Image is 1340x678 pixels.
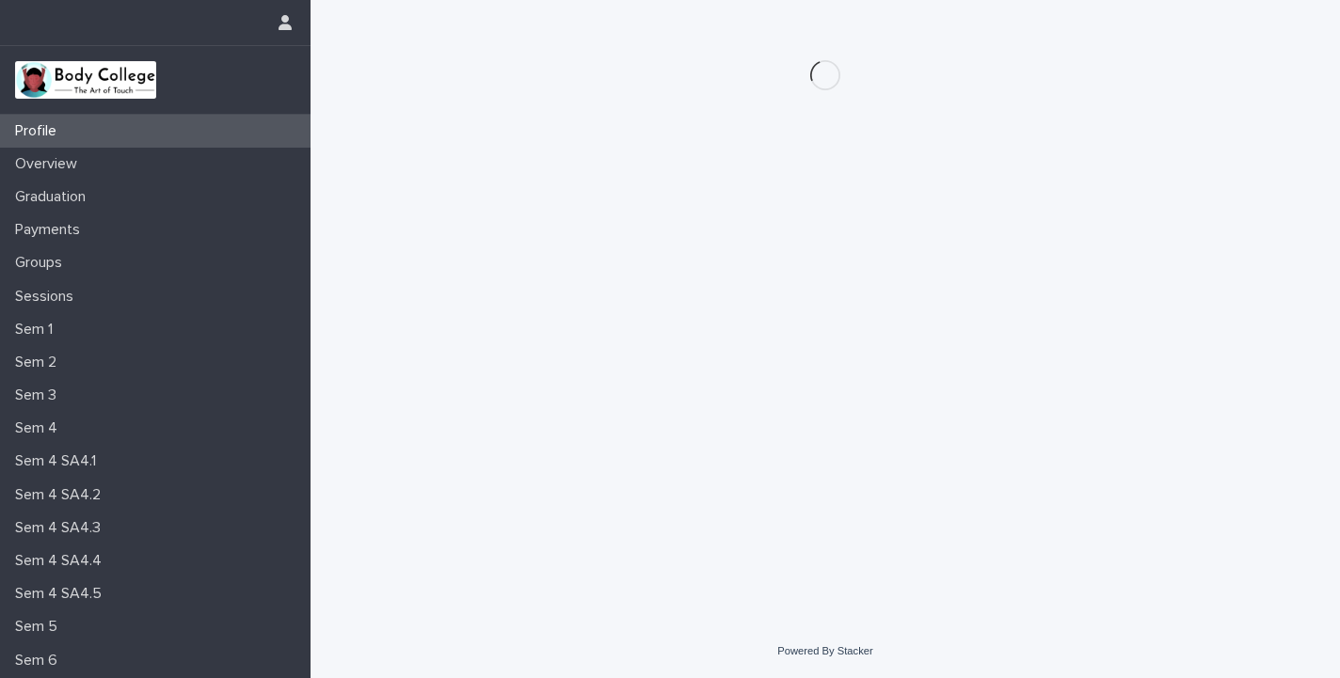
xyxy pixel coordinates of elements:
[8,585,117,603] p: Sem 4 SA4.5
[8,419,72,437] p: Sem 4
[8,486,116,504] p: Sem 4 SA4.2
[8,354,72,371] p: Sem 2
[8,188,101,206] p: Graduation
[8,321,68,339] p: Sem 1
[777,645,872,656] a: Powered By Stacker
[15,61,156,99] img: xvtzy2PTuGgGH0xbwGb2
[8,254,77,272] p: Groups
[8,122,72,140] p: Profile
[8,221,95,239] p: Payments
[8,552,117,570] p: Sem 4 SA4.4
[8,288,88,306] p: Sessions
[8,155,92,173] p: Overview
[8,519,116,537] p: Sem 4 SA4.3
[8,386,72,404] p: Sem 3
[8,618,72,636] p: Sem 5
[8,452,111,470] p: Sem 4 SA4.1
[8,652,72,670] p: Sem 6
